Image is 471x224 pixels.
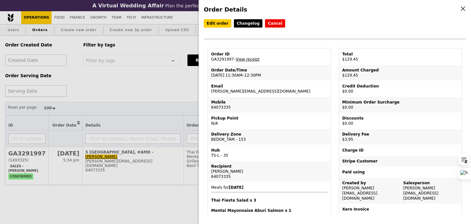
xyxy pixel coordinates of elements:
a: View receipt [236,57,260,62]
a: Edit order [204,19,231,28]
h4: Mentai Mayonnaise Aburi Salmon x 1 [211,208,327,213]
div: Salesperson [403,180,459,186]
div: Created by [342,180,398,186]
td: $0.00 [340,113,461,129]
td: [PERSON_NAME] [EMAIL_ADDRESS][DOMAIN_NAME] [340,178,400,203]
div: Delivery Zone [211,132,327,137]
div: 64073335 [211,174,327,179]
div: Stripe Customer [342,159,459,164]
div: Order ID [211,52,327,57]
div: Discounts [342,116,459,121]
div: Recipient [211,164,327,169]
td: BEDOK_TAM - 153 [209,129,330,145]
td: [PERSON_NAME][EMAIL_ADDRESS][DOMAIN_NAME] [209,81,330,96]
button: Cancel [265,19,285,28]
div: Mobile [211,100,327,105]
td: $129.45 [340,49,461,64]
div: Paid using [342,170,459,175]
td: $0.00 [340,81,461,96]
td: $0.00 [340,97,461,112]
a: Changelog [234,19,263,28]
div: Total [342,52,459,57]
div: Amount Charged [342,68,459,73]
div: [PERSON_NAME] [211,169,327,174]
div: Credit Deduction [342,84,459,89]
td: [PERSON_NAME] [EMAIL_ADDRESS][DOMAIN_NAME] [401,178,461,203]
b: [DATE] [229,185,244,190]
td: TS-L - 35 [209,145,330,161]
div: Delivery Fee [342,132,459,137]
div: Email [211,84,327,89]
td: 64073335 [209,97,330,112]
td: $3.95 [340,129,461,145]
td: GA3291997 [209,49,330,64]
div: Pickup Point [211,116,327,121]
td: N/A [209,113,330,129]
td: [DATE] 11:30AM–12:30PM [209,65,330,80]
span: – [234,57,236,62]
td: $129.45 [340,65,461,80]
h4: Thai Fiesta Salad x 3 [211,198,327,203]
div: Order Date/Time [211,68,327,73]
div: Hub [211,148,327,153]
div: Charge ID [342,148,459,153]
div: Xero Invoice [342,207,459,212]
span: Order Details [204,6,247,13]
div: Minimum Order Surcharge [342,100,459,105]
